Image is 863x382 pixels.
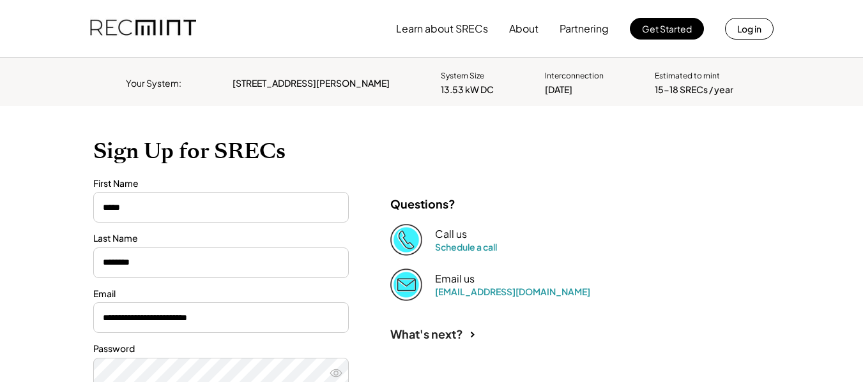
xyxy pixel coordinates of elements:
[93,177,349,190] div: First Name
[545,71,604,82] div: Interconnection
[93,232,349,245] div: Last Name
[725,18,774,40] button: Log in
[93,342,349,355] div: Password
[435,272,475,286] div: Email us
[396,16,488,41] button: Learn about SRECs
[233,77,390,90] div: [STREET_ADDRESS][PERSON_NAME]
[93,288,349,300] div: Email
[560,16,609,41] button: Partnering
[509,16,538,41] button: About
[93,138,770,165] h1: Sign Up for SRECs
[630,18,704,40] button: Get Started
[390,327,463,341] div: What's next?
[435,286,590,297] a: [EMAIL_ADDRESS][DOMAIN_NAME]
[390,268,422,300] img: Email%202%403x.png
[90,7,196,50] img: recmint-logotype%403x.png
[655,71,720,82] div: Estimated to mint
[545,84,572,96] div: [DATE]
[655,84,733,96] div: 15-18 SRECs / year
[441,84,494,96] div: 13.53 kW DC
[390,224,422,256] img: Phone%20copy%403x.png
[435,241,497,253] a: Schedule a call
[441,71,484,82] div: System Size
[126,77,181,90] div: Your System:
[435,228,467,241] div: Call us
[390,196,455,211] div: Questions?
